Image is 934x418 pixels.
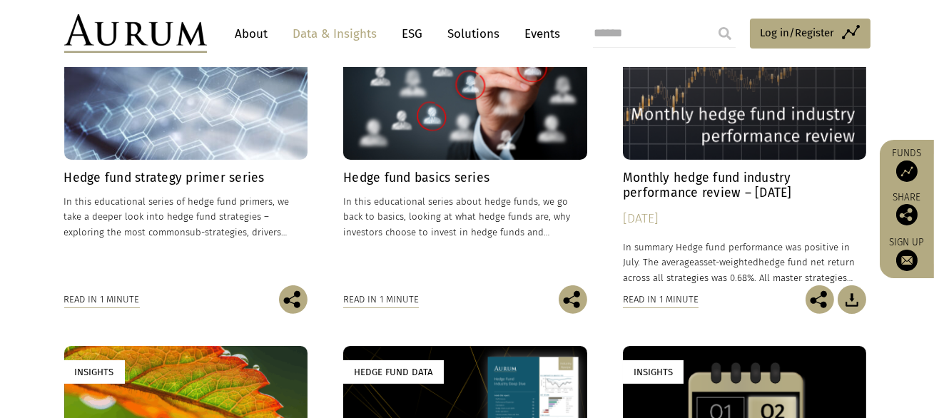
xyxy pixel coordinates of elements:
[750,19,870,49] a: Log in/Register
[761,24,835,41] span: Log in/Register
[64,7,308,285] a: Insights Hedge fund strategy primer series In this educational series of hedge fund primers, we t...
[64,170,308,185] h4: Hedge fund strategy primer series
[186,227,248,238] span: sub-strategies
[623,240,867,285] p: In summary Hedge fund performance was positive in July. The average hedge fund net return across ...
[64,360,125,384] div: Insights
[518,21,561,47] a: Events
[887,147,927,182] a: Funds
[64,194,308,239] p: In this educational series of hedge fund primers, we take a deeper look into hedge fund strategie...
[559,285,587,314] img: Share this post
[838,285,866,314] img: Download Article
[623,7,867,285] a: Hedge Fund Data Monthly hedge fund industry performance review – [DATE] [DATE] In summary Hedge f...
[286,21,385,47] a: Data & Insights
[896,204,918,225] img: Share this post
[343,292,419,307] div: Read in 1 minute
[343,7,587,285] a: Insights Hedge fund basics series In this educational series about hedge funds, we go back to bas...
[343,194,587,239] p: In this educational series about hedge funds, we go back to basics, looking at what hedge funds a...
[395,21,430,47] a: ESG
[887,236,927,271] a: Sign up
[441,21,507,47] a: Solutions
[694,257,758,267] span: asset-weighted
[806,285,834,314] img: Share this post
[64,292,140,307] div: Read in 1 minute
[623,170,867,200] h4: Monthly hedge fund industry performance review – [DATE]
[343,360,444,384] div: Hedge Fund Data
[228,21,275,47] a: About
[623,292,699,307] div: Read in 1 minute
[279,285,308,314] img: Share this post
[896,250,918,271] img: Sign up to our newsletter
[887,193,927,225] div: Share
[64,14,207,53] img: Aurum
[623,360,684,384] div: Insights
[711,19,739,48] input: Submit
[343,170,587,185] h4: Hedge fund basics series
[896,160,918,182] img: Access Funds
[623,209,867,229] div: [DATE]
